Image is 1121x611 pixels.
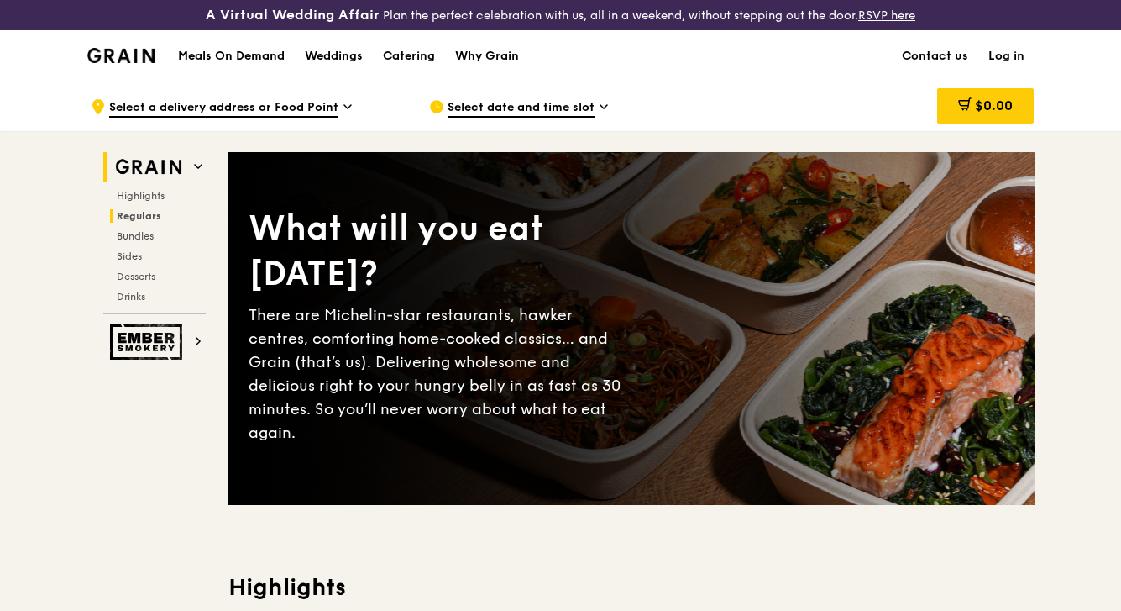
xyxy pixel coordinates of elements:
[892,31,978,82] a: Contact us
[295,31,373,82] a: Weddings
[373,31,445,82] a: Catering
[117,250,142,262] span: Sides
[87,29,155,80] a: GrainGrain
[109,99,338,118] span: Select a delivery address or Food Point
[249,303,631,445] div: There are Michelin-star restaurants, hawker centres, comforting home-cooked classics… and Grain (...
[249,206,631,297] div: What will you eat [DATE]?
[117,230,154,242] span: Bundles
[445,31,529,82] a: Why Grain
[455,31,519,82] div: Why Grain
[117,291,145,303] span: Drinks
[117,271,155,282] span: Desserts
[117,210,161,222] span: Regulars
[448,99,595,118] span: Select date and time slot
[110,152,187,182] img: Grain web logo
[110,324,187,360] img: Ember Smokery web logo
[858,8,915,23] a: RSVP here
[228,572,1035,603] h3: Highlights
[383,31,435,82] div: Catering
[117,190,165,202] span: Highlights
[178,48,285,65] h1: Meals On Demand
[187,7,935,24] div: Plan the perfect celebration with us, all in a weekend, without stepping out the door.
[305,31,363,82] div: Weddings
[978,31,1035,82] a: Log in
[206,7,380,24] h3: A Virtual Wedding Affair
[975,97,1013,113] span: $0.00
[87,48,155,63] img: Grain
